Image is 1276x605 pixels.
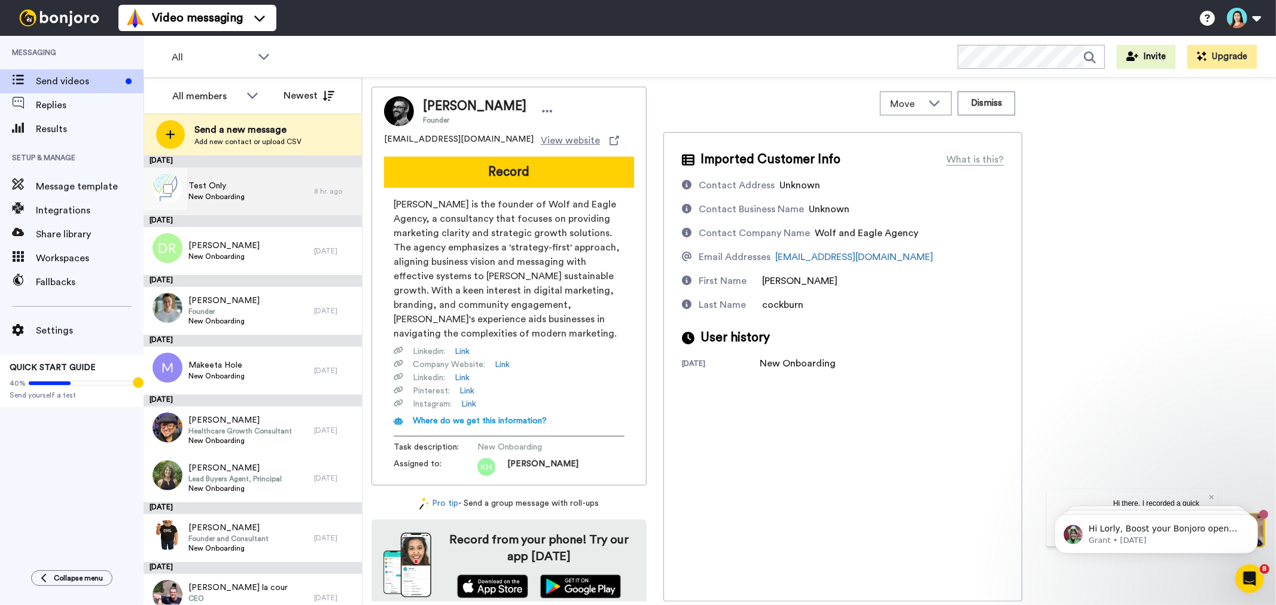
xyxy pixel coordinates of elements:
[152,10,243,26] span: Video messaging
[763,276,838,286] span: [PERSON_NAME]
[1,2,34,35] img: 5087268b-a063-445d-b3f7-59d8cce3615b-1541509651.jpg
[699,250,771,264] div: Email Addresses
[314,246,356,256] div: [DATE]
[1037,489,1276,573] iframe: Intercom notifications message
[144,155,362,167] div: [DATE]
[314,473,356,483] div: [DATE]
[1235,564,1264,593] iframe: Intercom live chat
[699,202,804,216] div: Contact Business Name
[314,426,356,435] div: [DATE]
[153,293,182,323] img: ee4d8744-35fa-408f-972f-ae2828fde251.jpg
[188,484,282,493] span: New Onboarding
[419,497,459,510] a: Pro tip
[384,157,634,188] button: Record
[314,366,356,375] div: [DATE]
[413,346,445,357] span: Linkedin :
[188,192,245,201] span: New Onboarding
[477,458,495,476] img: kh.png
[126,8,145,27] img: vm-color.svg
[443,531,635,565] h4: Record from your phone! Try our app [DATE]
[394,458,477,476] span: Assigned to:
[958,91,1015,115] button: Dismiss
[188,316,260,326] span: New Onboarding
[413,372,445,384] span: Linkedin :
[760,356,836,371] div: New Onboarding
[775,252,933,262] a: [EMAIL_ADDRESS][DOMAIN_NAME]
[188,307,260,316] span: Founder
[314,593,356,603] div: [DATE]
[455,372,470,384] a: Link
[384,96,414,126] img: Image of Andrew Cockburn
[383,533,431,597] img: download
[144,502,362,514] div: [DATE]
[699,274,747,288] div: First Name
[36,98,144,112] span: Replies
[457,575,528,598] img: appstore
[153,353,182,383] img: m.png
[275,84,343,108] button: Newest
[413,385,450,397] span: Pinterest :
[36,74,121,88] span: Send videos
[172,50,252,65] span: All
[188,252,260,261] span: New Onboarding
[314,306,356,316] div: [DATE]
[188,534,269,543] span: Founder and Consultant
[194,137,302,146] span: Add new contact or upload CSV
[314,187,356,196] div: 8 hr. ago
[153,233,182,263] img: dr.png
[188,582,288,594] span: [PERSON_NAME] la cour
[699,298,746,312] div: Last Name
[413,359,485,371] span: Company Website :
[38,38,53,53] img: mute-white.svg
[701,329,770,347] span: User history
[36,323,144,338] span: Settings
[188,414,292,426] span: [PERSON_NAME]
[809,204,849,214] span: Unknown
[36,179,144,194] span: Message template
[1260,564,1269,574] span: 8
[36,227,144,242] span: Share library
[188,371,245,381] span: New Onboarding
[172,89,240,103] div: All members
[423,115,526,125] span: Founder
[188,295,260,307] span: [PERSON_NAME]
[144,275,362,287] div: [DATE]
[36,251,144,265] span: Workspaces
[1187,45,1257,69] button: Upgrade
[188,240,260,252] span: [PERSON_NAME]
[188,359,245,371] span: Makeeta Hole
[10,363,96,372] span: QUICK START GUIDE
[314,533,356,543] div: [DATE]
[133,377,144,388] div: Tooltip anchor
[31,570,112,586] button: Collapse menu
[495,359,510,371] a: Link
[461,398,476,410] a: Link
[54,573,103,583] span: Collapse menu
[36,203,144,218] span: Integrations
[188,180,245,192] span: Test Only
[144,562,362,574] div: [DATE]
[413,398,452,410] span: Instagram :
[153,412,182,442] img: 9b5dc64f-0648-44d7-abd2-b66420cf664a.jpg
[890,97,922,111] span: Move
[153,520,182,550] img: 7010e164-fe24-443b-8c34-0893b84d7641.jpg
[946,152,1004,167] div: What is this?
[423,97,526,115] span: [PERSON_NAME]
[394,197,625,341] span: [PERSON_NAME] is the founder of Wolf and Eagle Agency, a consultancy that focuses on providing ma...
[701,151,840,169] span: Imported Customer Info
[541,133,600,148] span: View website
[477,441,591,453] span: New Onboarding
[394,441,477,453] span: Task description :
[459,385,474,397] a: Link
[1117,45,1175,69] button: Invite
[36,275,144,289] span: Fallbacks
[188,462,282,474] span: [PERSON_NAME]
[188,426,292,436] span: Healthcare Growth Consultant
[384,133,534,148] span: [EMAIL_ADDRESS][DOMAIN_NAME]
[188,594,288,603] span: CEO
[67,10,162,47] span: Hi there, I recorded a quick video to help you get started with [PERSON_NAME]. Hope it's useful!
[371,497,647,510] div: - Send a group message with roll-ups
[815,228,918,238] span: Wolf and Eagle Agency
